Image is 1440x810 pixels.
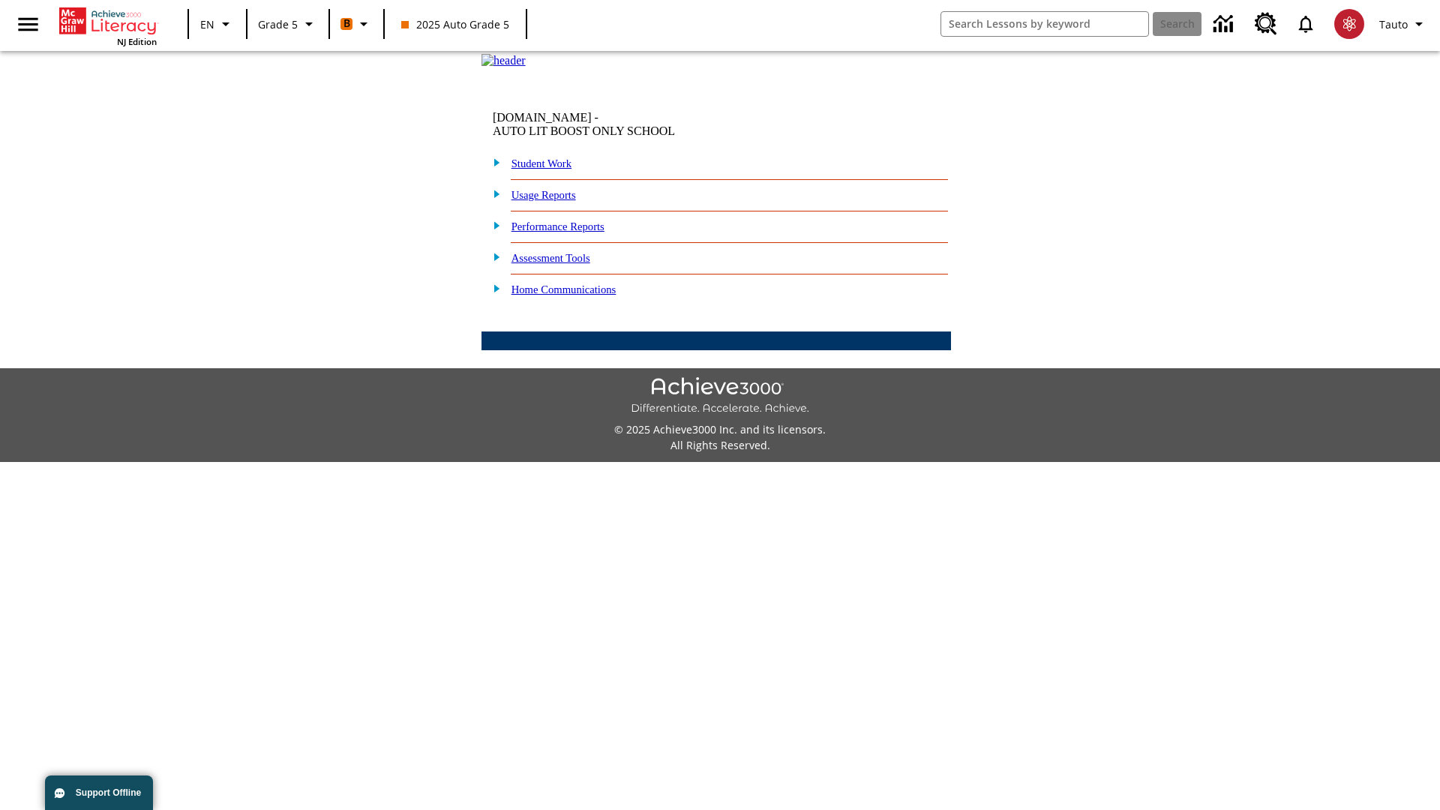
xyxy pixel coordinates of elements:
a: Performance Reports [511,220,604,232]
span: B [343,14,350,33]
td: [DOMAIN_NAME] - [493,111,769,138]
button: Boost Class color is orange. Change class color [334,10,379,37]
button: Grade: Grade 5, Select a grade [252,10,324,37]
img: plus.gif [485,250,501,263]
button: Support Offline [45,775,153,810]
img: plus.gif [485,155,501,169]
img: avatar image [1334,9,1364,39]
a: Data Center [1204,4,1246,45]
img: plus.gif [485,187,501,200]
span: Support Offline [76,787,141,798]
button: Select a new avatar [1325,4,1373,43]
img: Achieve3000 Differentiate Accelerate Achieve [631,377,809,415]
img: header [481,54,526,67]
nobr: AUTO LIT BOOST ONLY SCHOOL [493,124,675,137]
img: plus.gif [485,281,501,295]
button: Language: EN, Select a language [193,10,241,37]
span: NJ Edition [117,36,157,47]
a: Usage Reports [511,189,576,201]
span: 2025 Auto Grade 5 [401,16,509,32]
input: search field [941,12,1148,36]
a: Notifications [1286,4,1325,43]
div: Home [59,4,157,47]
a: Student Work [511,157,571,169]
button: Open side menu [6,2,50,46]
span: Tauto [1379,16,1408,32]
span: Grade 5 [258,16,298,32]
button: Profile/Settings [1373,10,1434,37]
a: Home Communications [511,283,616,295]
a: Resource Center, Will open in new tab [1246,4,1286,44]
img: plus.gif [485,218,501,232]
span: EN [200,16,214,32]
a: Assessment Tools [511,252,590,264]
